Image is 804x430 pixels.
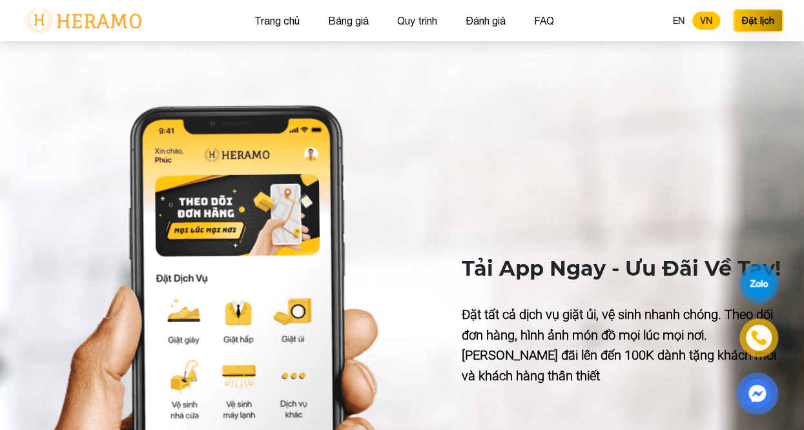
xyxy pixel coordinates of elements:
p: Tải App Ngay - Ưu Đãi Về Tay! [462,253,792,284]
button: Đánh giá [462,12,510,29]
button: FAQ [530,12,558,29]
button: Bảng giá [324,12,373,29]
a: phone-icon [741,320,776,355]
button: Đặt lịch [733,9,783,32]
button: Quy trình [393,12,441,29]
button: Trang chủ [251,12,304,29]
img: phone-icon [752,331,767,345]
button: VN [692,12,720,30]
button: EN [665,12,692,30]
img: logo-with-text.png [21,7,145,34]
p: Đặt tất cả dịch vụ giặt ủi, vệ sinh nhanh chóng. Theo dõi đơn hàng, hình ảnh món đồ mọi lúc mọi n... [462,305,792,386]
